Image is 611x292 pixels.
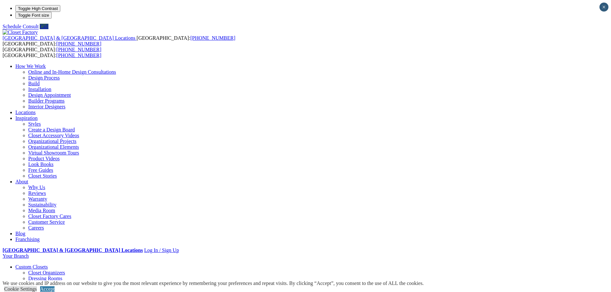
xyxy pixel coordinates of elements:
a: Create a Design Board [28,127,75,132]
a: About [15,179,28,184]
span: Toggle High Contrast [18,6,58,11]
a: Accept [40,286,55,292]
a: Customer Service [28,219,65,225]
a: Installation [28,87,51,92]
a: Schedule Consult [3,24,38,29]
a: Custom Closets [15,264,48,270]
a: Builder Programs [28,98,64,104]
button: Close [599,3,608,12]
a: Your Branch [3,253,29,259]
a: Call [40,24,48,29]
a: Why Us [28,185,45,190]
a: Careers [28,225,44,230]
a: Closet Factory Cares [28,213,71,219]
a: [PHONE_NUMBER] [56,53,101,58]
a: Closet Stories [28,173,57,179]
img: Closet Factory [3,29,38,35]
a: Reviews [28,190,46,196]
button: Toggle High Contrast [15,5,60,12]
a: [GEOGRAPHIC_DATA] & [GEOGRAPHIC_DATA] Locations [3,35,137,41]
a: Dressing Rooms [28,276,62,281]
button: Toggle Font size [15,12,52,19]
a: Build [28,81,40,86]
a: Styles [28,121,41,127]
a: Closet Organizers [28,270,65,275]
a: [PHONE_NUMBER] [56,41,101,46]
a: Locations [15,110,36,115]
a: Cookie Settings [4,286,37,292]
a: Closet Accessory Videos [28,133,79,138]
a: Organizational Elements [28,144,79,150]
span: Toggle Font size [18,13,49,18]
a: Look Books [28,162,54,167]
a: Virtual Showroom Tours [28,150,79,155]
a: Organizational Projects [28,138,76,144]
a: Inspiration [15,115,38,121]
a: Blog [15,231,25,236]
span: [GEOGRAPHIC_DATA]: [GEOGRAPHIC_DATA]: [3,47,101,58]
span: [GEOGRAPHIC_DATA]: [GEOGRAPHIC_DATA]: [3,35,235,46]
a: Log In / Sign Up [144,247,179,253]
a: Media Room [28,208,55,213]
a: Interior Designers [28,104,65,109]
span: [GEOGRAPHIC_DATA] & [GEOGRAPHIC_DATA] Locations [3,35,135,41]
a: Franchising [15,237,40,242]
a: [PHONE_NUMBER] [56,47,101,52]
a: Online and In-Home Design Consultations [28,69,116,75]
a: Design Process [28,75,60,80]
a: [GEOGRAPHIC_DATA] & [GEOGRAPHIC_DATA] Locations [3,247,143,253]
a: Warranty [28,196,47,202]
a: Product Videos [28,156,60,161]
a: How We Work [15,63,46,69]
a: Sustainability [28,202,56,207]
div: We use cookies and IP address on our website to give you the most relevant experience by remember... [3,280,424,286]
a: [PHONE_NUMBER] [190,35,235,41]
a: Free Guides [28,167,53,173]
a: Design Appointment [28,92,71,98]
